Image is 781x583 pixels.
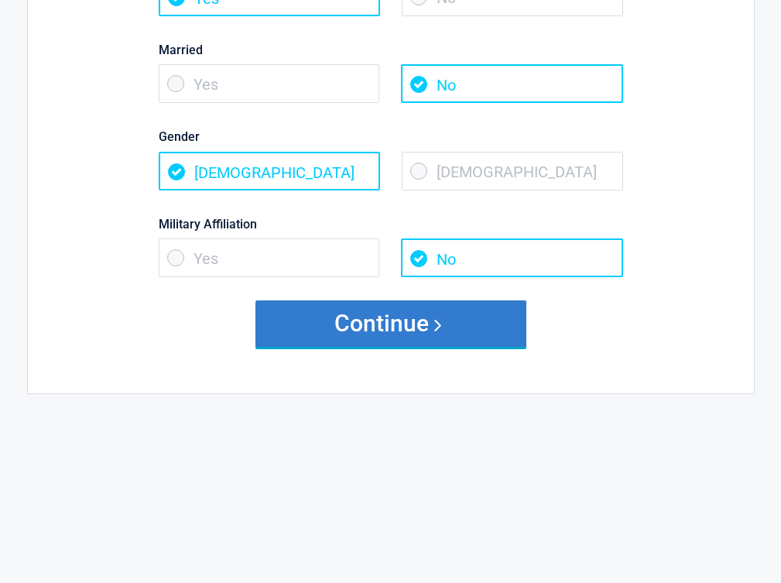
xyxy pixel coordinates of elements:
[402,152,623,190] span: [DEMOGRAPHIC_DATA]
[159,238,380,277] span: Yes
[159,152,380,190] span: [DEMOGRAPHIC_DATA]
[159,64,380,103] span: Yes
[159,39,623,60] label: Married
[401,238,622,277] span: No
[159,126,623,147] label: Gender
[159,214,623,235] label: Military Affiliation
[401,64,622,103] span: No
[255,300,526,347] button: Continue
